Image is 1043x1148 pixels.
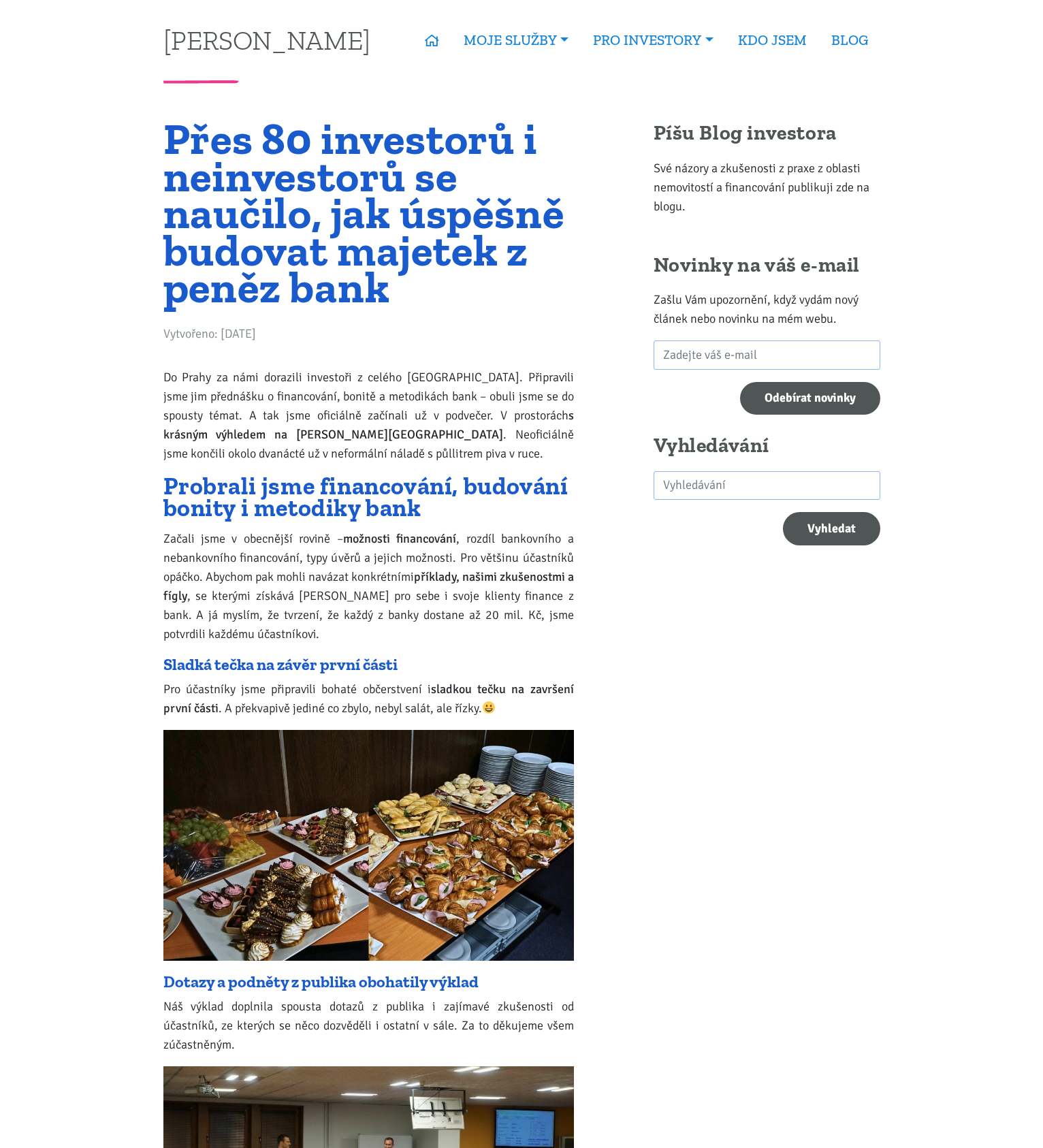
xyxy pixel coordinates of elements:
p: Náš výklad doplnila spousta dotazů z publika i zajímavé zkušenosti od účastníků, ze kterých se ně... [163,997,574,1054]
a: MOJE SLUŽBY [451,25,581,56]
strong: možnosti financování [343,531,456,546]
strong: sladkou tečku na završení první části [163,682,574,716]
p: Začali jsme v obecnější rovině – , rozdíl bankovního a nebankovního financování, typy úvěrů a jej... [163,529,574,643]
h2: Novinky na váš e-mail [654,253,880,278]
h2: Píšu Blog investora [654,121,880,146]
a: KDO JSEM [726,25,819,56]
div: Vytvořeno: [DATE] [163,324,574,349]
p: Pro účastníky jsme připravili bohaté občerstvení i . A překvapivě jediné co zbylo, nebyl salát, a... [163,680,574,718]
h3: Sladká tečka na závěr první části [163,656,574,673]
h2: Probrali jsme financování, budování bonity i metodiky bank [163,475,574,520]
h1: Přes 80 investorů i neinvestorů se naučilo, jak úspěšně budovat majetek z peněz bank [163,121,574,306]
a: PRO INVESTORY [581,25,725,56]
a: [PERSON_NAME] [163,27,370,53]
p: Do Prahy za námi dorazili investoři z celého [GEOGRAPHIC_DATA]. Připravili jsme jim přednášku o f... [163,368,574,463]
input: Zadejte váš e-mail [654,340,880,370]
h3: Dotazy a podněty z publika obohatily výklad [163,973,574,991]
a: BLOG [819,25,880,56]
img: 😀 [483,701,495,714]
p: Své názory a zkušenosti z praxe z oblasti nemovitostí a financování publikuji zde na blogu. [654,159,880,216]
strong: s krásným výhledem na [PERSON_NAME][GEOGRAPHIC_DATA] [163,408,574,442]
h2: Vyhledávání [654,433,880,459]
p: Zašlu Vám upozornění, když vydám nový článek nebo novinku na mém webu. [654,290,880,328]
input: Odebírat novinky [740,382,880,415]
input: search [654,471,880,500]
button: Vyhledat [783,512,880,545]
